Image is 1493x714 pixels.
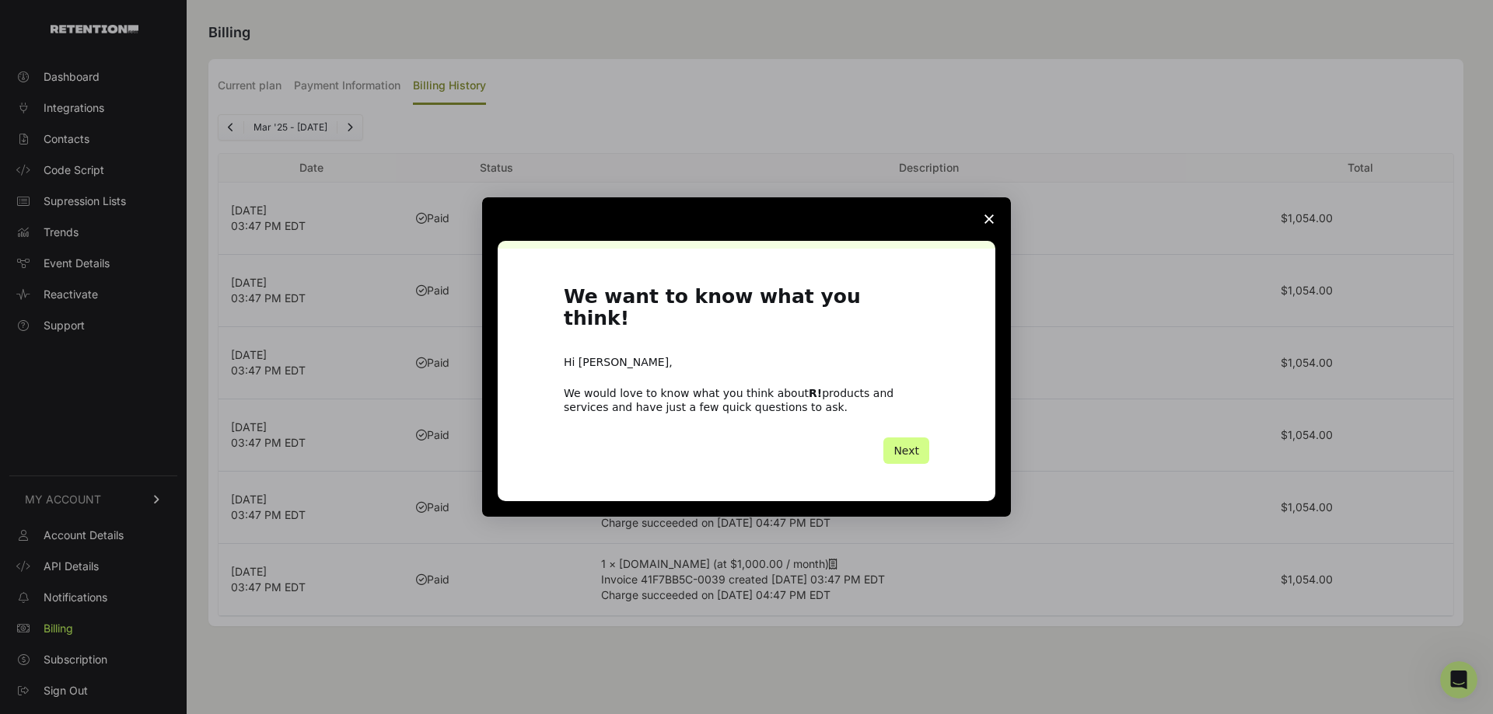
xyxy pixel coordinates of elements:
h1: We want to know what you think! [564,286,929,340]
button: Next [883,437,929,464]
div: Hi [PERSON_NAME], [564,355,929,371]
span: Close survey [967,197,1011,241]
b: R! [809,387,822,399]
div: We would love to know what you think about products and services and have just a few quick questi... [564,386,929,414]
